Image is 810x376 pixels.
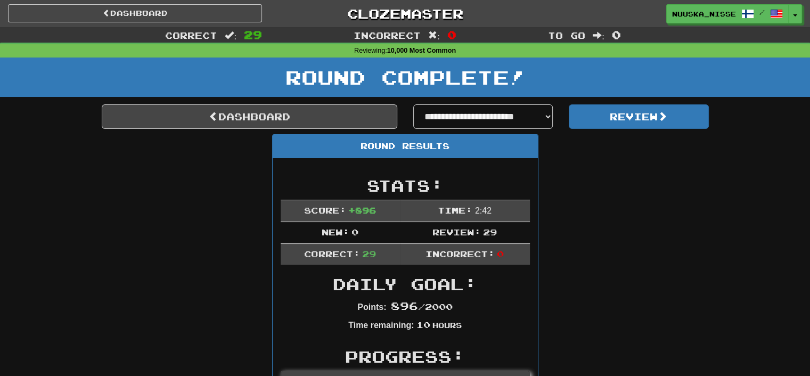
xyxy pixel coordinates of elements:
strong: Points: [357,303,386,312]
span: Correct: [304,249,359,259]
span: 29 [244,28,262,41]
h1: Round Complete! [4,67,806,88]
span: 2 : 42 [475,206,492,215]
span: + 896 [348,205,376,215]
strong: 10,000 Most Common [387,47,456,54]
a: Clozemaster [278,4,532,23]
span: / [759,9,765,16]
span: Correct [165,30,217,40]
span: 10 [416,320,430,330]
span: 0 [351,227,358,237]
span: New: [322,227,349,237]
span: Nuuska_Nisse [672,9,736,19]
a: Dashboard [8,4,262,22]
span: Incorrect: [426,249,495,259]
a: Dashboard [102,104,397,129]
span: : [225,31,236,40]
span: : [593,31,604,40]
a: Nuuska_Nisse / [666,4,789,23]
div: Round Results [273,135,538,158]
span: 0 [497,249,504,259]
span: 29 [362,249,376,259]
h2: Daily Goal: [281,275,530,293]
h2: Stats: [281,177,530,194]
span: Incorrect [354,30,421,40]
span: / 2000 [391,301,453,312]
span: 896 [391,299,418,312]
span: : [428,31,440,40]
span: Score: [304,205,346,215]
h2: Progress: [281,348,530,365]
span: 0 [447,28,456,41]
span: Time: [438,205,472,215]
span: 29 [483,227,497,237]
span: Review: [432,227,481,237]
strong: Time remaining: [348,321,414,330]
span: 0 [612,28,621,41]
span: To go [548,30,585,40]
button: Review [569,104,709,129]
small: Hours [432,321,462,330]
